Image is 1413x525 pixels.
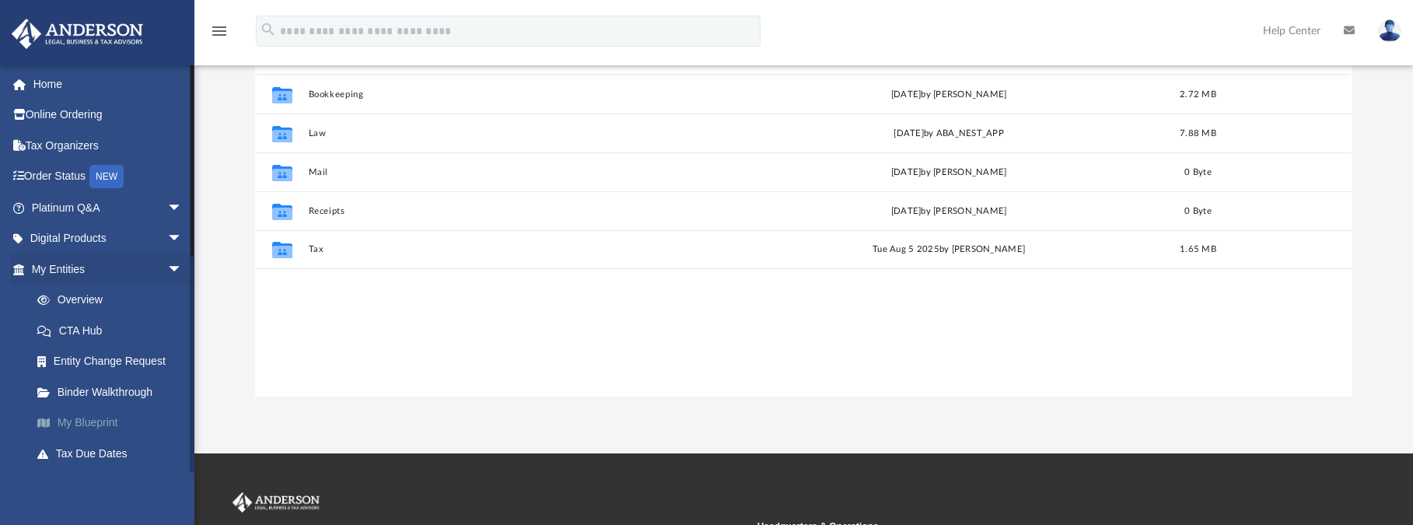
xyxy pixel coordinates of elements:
[738,205,1160,219] div: [DATE] by [PERSON_NAME]
[11,223,206,254] a: Digital Productsarrow_drop_down
[1180,245,1216,254] span: 1.65 MB
[167,192,198,224] span: arrow_drop_down
[11,130,206,161] a: Tax Organizers
[11,254,206,285] a: My Entitiesarrow_drop_down
[22,285,206,316] a: Overview
[738,127,1160,141] div: [DATE] by ABA_NEST_APP
[22,408,206,439] a: My Blueprint
[11,192,206,223] a: Platinum Q&Aarrow_drop_down
[167,469,198,501] span: arrow_drop_down
[738,243,1160,257] div: Tue Aug 5 2025 by [PERSON_NAME]
[11,469,198,500] a: My Anderson Teamarrow_drop_down
[260,21,277,38] i: search
[1180,129,1216,138] span: 7.88 MB
[167,254,198,285] span: arrow_drop_down
[22,438,206,469] a: Tax Due Dates
[22,315,206,346] a: CTA Hub
[11,161,206,193] a: Order StatusNEW
[1185,207,1212,215] span: 0 Byte
[309,206,731,216] button: Receipts
[738,166,1160,180] div: [DATE] by [PERSON_NAME]
[738,88,1160,102] div: [DATE] by [PERSON_NAME]
[1378,19,1401,42] img: User Pic
[1185,168,1212,177] span: 0 Byte
[255,75,1352,397] div: grid
[89,165,124,188] div: NEW
[210,30,229,40] a: menu
[309,128,731,138] button: Law
[11,100,206,131] a: Online Ordering
[167,223,198,255] span: arrow_drop_down
[309,89,731,100] button: Bookkeeping
[1180,90,1216,99] span: 2.72 MB
[11,68,206,100] a: Home
[7,19,148,49] img: Anderson Advisors Platinum Portal
[22,376,206,408] a: Binder Walkthrough
[309,245,731,255] button: Tax
[22,346,206,377] a: Entity Change Request
[309,167,731,177] button: Mail
[229,492,323,513] img: Anderson Advisors Platinum Portal
[210,22,229,40] i: menu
